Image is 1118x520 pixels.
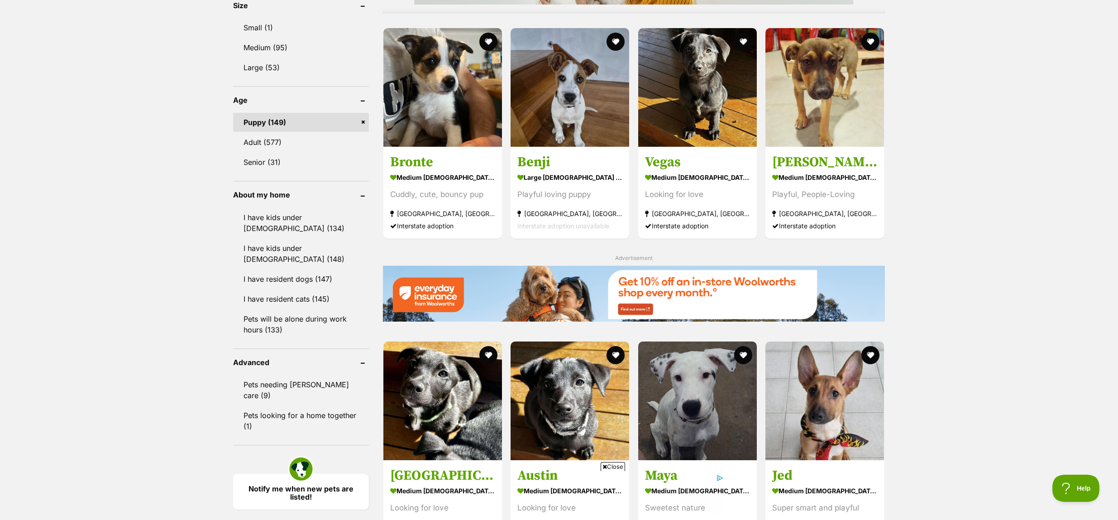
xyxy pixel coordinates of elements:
div: Looking for love [390,502,495,514]
div: Interstate adoption [645,219,750,231]
span: Interstate adoption unavailable [517,221,609,229]
a: I have kids under [DEMOGRAPHIC_DATA] (148) [233,239,369,269]
button: favourite [479,33,497,51]
img: Maya - Mixed breed Dog [638,342,757,460]
img: Benji - Australian Kelpie x Bull Arab Dog [511,28,629,147]
img: Bronte - Australian Kelpie x Border Collie x Jack Russell Terrier Dog [383,28,502,147]
a: Bronte medium [DEMOGRAPHIC_DATA] Dog Cuddly, cute, bouncy pup [GEOGRAPHIC_DATA], [GEOGRAPHIC_DATA... [383,146,502,238]
header: Age [233,96,369,104]
span: Close [601,462,625,471]
img: Vegas - Border Collie Dog [638,28,757,147]
h3: Bronte [390,153,495,170]
div: Interstate adoption [390,219,495,231]
strong: medium [DEMOGRAPHIC_DATA] Dog [390,170,495,183]
img: Jed - Australian Cattle Dog [765,342,884,460]
iframe: Help Scout Beacon - Open [1052,475,1100,502]
a: Medium (95) [233,38,369,57]
a: Adult (577) [233,133,369,152]
h3: [GEOGRAPHIC_DATA] [390,467,495,484]
header: About my home [233,191,369,199]
a: Everyday Insurance promotional banner [382,265,885,323]
div: Cuddly, cute, bouncy pup [390,188,495,200]
div: Looking for love [645,188,750,200]
strong: [GEOGRAPHIC_DATA], [GEOGRAPHIC_DATA] [390,207,495,219]
a: I have resident dogs (147) [233,270,369,289]
button: favourite [734,346,752,364]
header: Size [233,1,369,10]
a: Senior (31) [233,153,369,172]
a: Pets looking for a home together (1) [233,406,369,436]
a: Large (53) [233,58,369,77]
iframe: Advertisement [394,475,724,515]
h3: [PERSON_NAME] [772,153,877,170]
h3: Maya [645,467,750,484]
div: Super smart and playful [772,502,877,514]
a: [PERSON_NAME] medium [DEMOGRAPHIC_DATA] Dog Playful, People-Loving [GEOGRAPHIC_DATA], [GEOGRAPHIC... [765,146,884,238]
img: Sydney - Border Collie Dog [383,342,502,460]
img: Thelma - Australian Kelpie x Staffordshire Bull Terrier Dog [765,28,884,147]
a: Notify me when new pets are listed! [233,474,369,510]
button: favourite [861,346,879,364]
strong: [GEOGRAPHIC_DATA], [GEOGRAPHIC_DATA] [517,207,622,219]
button: favourite [607,33,625,51]
a: I have kids under [DEMOGRAPHIC_DATA] (134) [233,208,369,238]
a: Pets needing [PERSON_NAME] care (9) [233,375,369,405]
span: Advertisement [615,255,653,261]
h3: Benji [517,153,622,170]
h3: Vegas [645,153,750,170]
strong: medium [DEMOGRAPHIC_DATA] Dog [772,170,877,183]
h3: Austin [517,467,622,484]
a: Small (1) [233,18,369,37]
strong: [GEOGRAPHIC_DATA], [GEOGRAPHIC_DATA] [645,207,750,219]
button: favourite [607,346,625,364]
h3: Jed [772,467,877,484]
strong: large [DEMOGRAPHIC_DATA] Dog [517,170,622,183]
button: favourite [861,33,879,51]
div: Sweetest nature [645,502,750,514]
button: favourite [734,33,752,51]
div: Playful loving puppy [517,188,622,200]
strong: medium [DEMOGRAPHIC_DATA] Dog [645,484,750,497]
a: Vegas medium [DEMOGRAPHIC_DATA] Dog Looking for love [GEOGRAPHIC_DATA], [GEOGRAPHIC_DATA] Interst... [638,146,757,238]
a: Pets will be alone during work hours (133) [233,309,369,339]
strong: medium [DEMOGRAPHIC_DATA] Dog [772,484,877,497]
a: Benji large [DEMOGRAPHIC_DATA] Dog Playful loving puppy [GEOGRAPHIC_DATA], [GEOGRAPHIC_DATA] Inte... [511,146,629,238]
a: I have resident cats (145) [233,289,369,308]
a: Puppy (149) [233,113,369,132]
strong: medium [DEMOGRAPHIC_DATA] Dog [390,484,495,497]
strong: [GEOGRAPHIC_DATA], [GEOGRAPHIC_DATA] [772,207,877,219]
div: Interstate adoption [772,219,877,231]
header: Advanced [233,358,369,366]
strong: medium [DEMOGRAPHIC_DATA] Dog [645,170,750,183]
button: favourite [479,346,497,364]
div: Playful, People-Loving [772,188,877,200]
img: Austin - Border Collie Dog [511,342,629,460]
img: Everyday Insurance promotional banner [382,265,885,321]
